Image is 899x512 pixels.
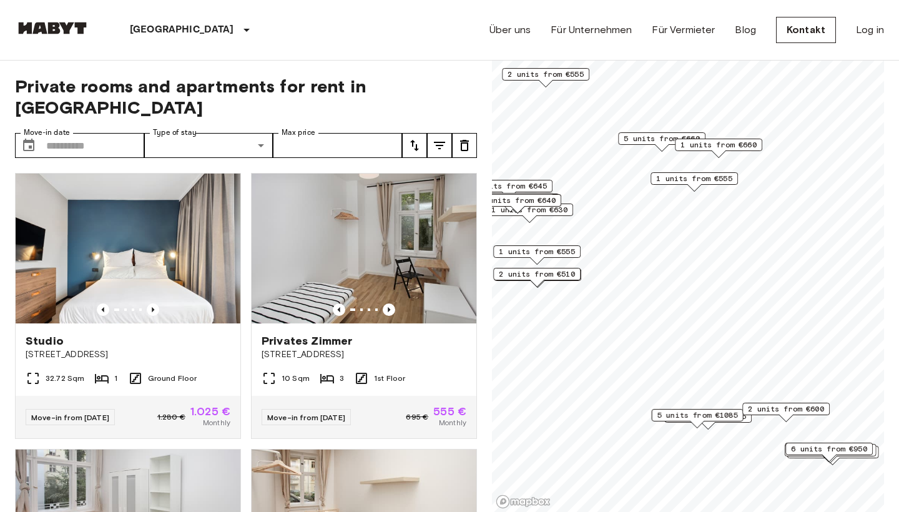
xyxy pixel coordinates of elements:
[657,410,738,421] span: 5 units from €1085
[31,413,109,422] span: Move-in from [DATE]
[499,268,575,280] span: 2 units from €510
[439,417,466,428] span: Monthly
[427,133,452,158] button: tune
[489,22,531,37] a: Über uns
[282,127,315,138] label: Max price
[333,303,345,316] button: Previous image
[262,333,352,348] span: Privates Zimmer
[153,127,197,138] label: Type of stay
[856,22,884,37] a: Log in
[452,133,477,158] button: tune
[26,348,230,361] span: [STREET_ADDRESS]
[26,333,64,348] span: Studio
[471,180,547,192] span: 1 units from €645
[282,373,310,384] span: 10 Sqm
[785,443,873,462] div: Map marker
[502,68,589,87] div: Map marker
[785,443,872,462] div: Map marker
[24,127,70,138] label: Move-in date
[776,17,836,43] a: Kontakt
[479,195,556,206] span: 1 units from €640
[267,413,345,422] span: Move-in from [DATE]
[465,180,553,199] div: Map marker
[652,409,744,428] div: Map marker
[499,246,575,257] span: 1 units from €555
[15,22,90,34] img: Habyt
[742,403,830,422] div: Map marker
[748,403,824,415] span: 2 units from €600
[624,133,700,144] span: 5 units from €660
[15,76,477,118] span: Private rooms and apartments for rent in [GEOGRAPHIC_DATA]
[652,22,715,37] a: Für Vermieter
[735,22,756,37] a: Blog
[787,446,879,465] div: Map marker
[16,174,240,323] img: Marketing picture of unit DE-01-481-006-01
[130,22,234,37] p: [GEOGRAPHIC_DATA]
[472,194,548,205] span: 1 units from €790
[114,373,117,384] span: 1
[46,373,84,384] span: 32.72 Sqm
[374,373,405,384] span: 1st Floor
[252,174,476,323] img: Marketing picture of unit DE-01-233-02M
[15,173,241,439] a: Marketing picture of unit DE-01-481-006-01Previous imagePrevious imageStudio[STREET_ADDRESS]32.72...
[785,444,877,463] div: Map marker
[251,173,477,439] a: Marketing picture of unit DE-01-233-02MPrevious imagePrevious imagePrivates Zimmer[STREET_ADDRESS...
[493,268,581,287] div: Map marker
[190,406,230,417] span: 1.025 €
[651,172,738,192] div: Map marker
[262,348,466,361] span: [STREET_ADDRESS]
[508,69,584,80] span: 2 units from €555
[16,133,41,158] button: Choose date
[340,373,344,384] span: 3
[147,303,159,316] button: Previous image
[493,245,581,265] div: Map marker
[157,411,185,423] span: 1.280 €
[496,495,551,509] a: Mapbox logo
[466,193,554,212] div: Map marker
[791,443,867,455] span: 6 units from €950
[383,303,395,316] button: Previous image
[618,132,705,152] div: Map marker
[148,373,197,384] span: Ground Floor
[551,22,632,37] a: Für Unternehmen
[656,173,732,184] span: 1 units from €555
[675,139,762,158] div: Map marker
[406,411,428,423] span: 695 €
[433,406,466,417] span: 555 €
[491,204,567,215] span: 1 units from €630
[97,303,109,316] button: Previous image
[203,417,230,428] span: Monthly
[680,139,757,150] span: 1 units from €660
[402,133,427,158] button: tune
[474,194,561,214] div: Map marker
